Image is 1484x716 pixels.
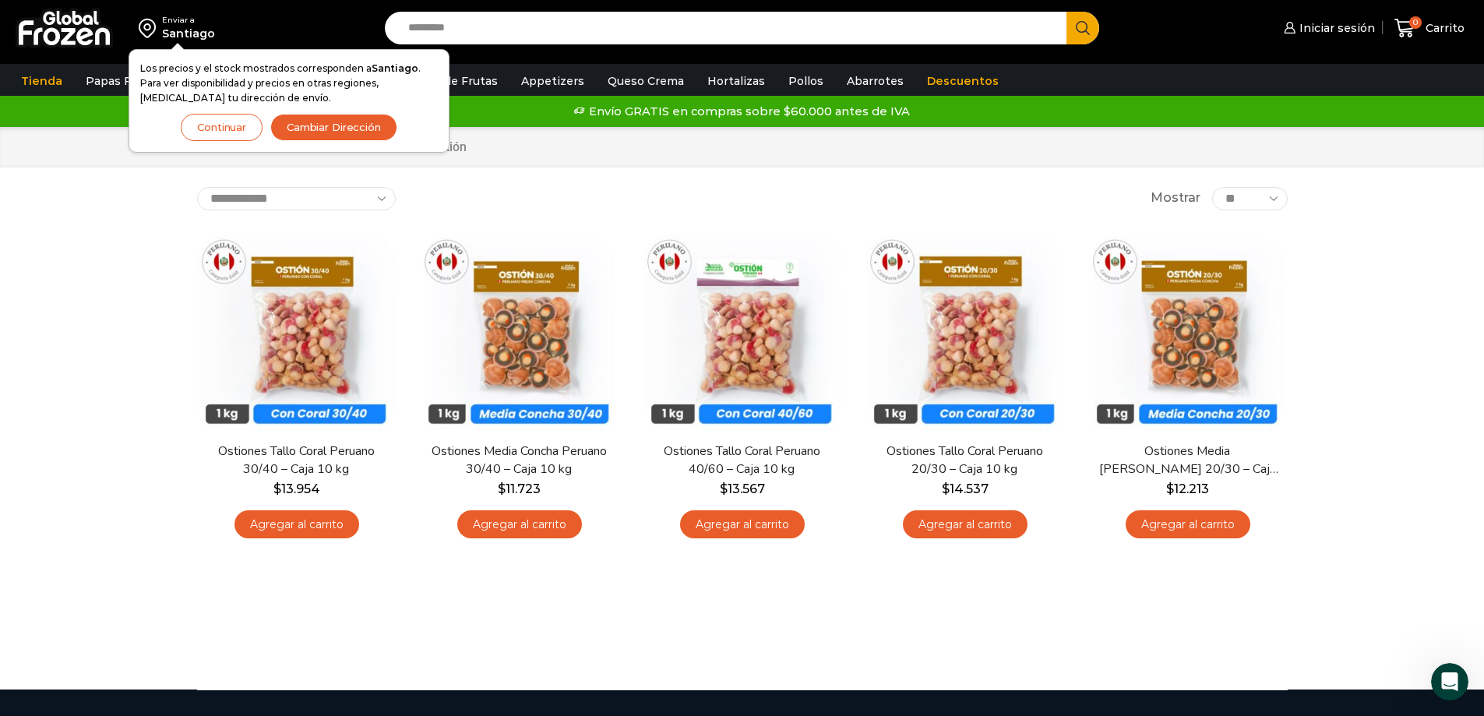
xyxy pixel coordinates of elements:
a: Agregar al carrito: “Ostiones Media Concha Peruano 20/30 - Caja 10 kg” [1126,510,1250,539]
bdi: 14.537 [942,481,989,496]
a: Agregar al carrito: “Ostiones Media Concha Peruano 30/40 - Caja 10 kg” [457,510,582,539]
a: 0 Carrito [1391,10,1468,47]
a: Ostiones Media [PERSON_NAME] 20/30 – Caja 10 kg [1098,443,1277,478]
div: Enviar a [162,15,215,26]
bdi: 13.954 [273,481,320,496]
button: Cambiar Dirección [270,114,397,141]
span: Carrito [1422,20,1465,36]
a: Ostiones Tallo Coral Peruano 40/60 – Caja 10 kg [652,443,831,478]
select: Pedido de la tienda [197,187,396,210]
span: $ [498,481,506,496]
a: Agregar al carrito: “Ostiones Tallo Coral Peruano 40/60 - Caja 10 kg” [680,510,805,539]
span: Iniciar sesión [1295,20,1375,36]
span: $ [1166,481,1174,496]
a: Pulpa de Frutas [400,66,506,96]
a: Queso Crema [600,66,692,96]
strong: Santiago [372,62,418,74]
a: Papas Fritas [78,66,164,96]
p: Los precios y el stock mostrados corresponden a . Para ver disponibilidad y precios en otras regi... [140,61,438,106]
a: Ostiones Tallo Coral Peruano 20/30 – Caja 10 kg [875,443,1054,478]
a: Agregar al carrito: “Ostiones Tallo Coral Peruano 30/40 - Caja 10 kg” [234,510,359,539]
span: $ [720,481,728,496]
a: Ostiones Tallo Coral Peruano 30/40 – Caja 10 kg [206,443,386,478]
a: Ostiones Media Concha Peruano 30/40 – Caja 10 kg [429,443,608,478]
a: Agregar al carrito: “Ostiones Tallo Coral Peruano 20/30 - Caja 10 kg” [903,510,1028,539]
span: 0 [1409,16,1422,29]
span: $ [273,481,281,496]
bdi: 13.567 [720,481,765,496]
div: Santiago [162,26,215,41]
a: Hortalizas [700,66,773,96]
a: Abarrotes [839,66,911,96]
img: address-field-icon.svg [139,15,162,41]
a: Iniciar sesión [1280,12,1375,44]
button: Search button [1066,12,1099,44]
a: Tienda [13,66,70,96]
a: Descuentos [919,66,1006,96]
span: $ [942,481,950,496]
iframe: Intercom live chat [1431,663,1468,700]
button: Continuar [181,114,263,141]
a: Pollos [781,66,831,96]
span: Mostrar [1151,189,1200,207]
bdi: 11.723 [498,481,541,496]
bdi: 12.213 [1166,481,1209,496]
a: Appetizers [513,66,592,96]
